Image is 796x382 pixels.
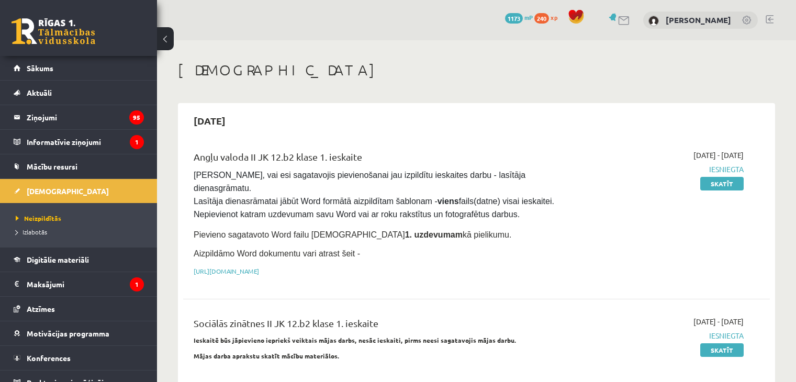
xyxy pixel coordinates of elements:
strong: viens [438,197,459,206]
span: Neizpildītās [16,214,61,222]
strong: 1. uzdevumam [405,230,463,239]
a: Izlabotās [16,227,147,237]
a: Skatīt [700,177,744,190]
i: 95 [129,110,144,125]
span: [DATE] - [DATE] [693,316,744,327]
span: xp [551,13,557,21]
a: Aktuāli [14,81,144,105]
legend: Ziņojumi [27,105,144,129]
strong: Mājas darba aprakstu skatīt mācību materiālos. [194,352,340,360]
span: 1173 [505,13,523,24]
a: Skatīt [700,343,744,357]
a: Neizpildītās [16,214,147,223]
span: Aizpildāmo Word dokumentu vari atrast šeit - [194,249,360,258]
span: [PERSON_NAME], vai esi sagatavojis pievienošanai jau izpildītu ieskaites darbu - lasītāja dienasg... [194,171,556,219]
span: Atzīmes [27,304,55,313]
span: mP [524,13,533,21]
legend: Maksājumi [27,272,144,296]
span: [DATE] - [DATE] [693,150,744,161]
h2: [DATE] [183,108,236,133]
a: [PERSON_NAME] [666,15,731,25]
a: Sākums [14,56,144,80]
i: 1 [130,277,144,291]
img: Alise Lī [648,16,659,26]
a: 1173 mP [505,13,533,21]
span: Sākums [27,63,53,73]
a: Digitālie materiāli [14,248,144,272]
span: [DEMOGRAPHIC_DATA] [27,186,109,196]
legend: Informatīvie ziņojumi [27,130,144,154]
a: [DEMOGRAPHIC_DATA] [14,179,144,203]
span: Mācību resursi [27,162,77,171]
span: Digitālie materiāli [27,255,89,264]
span: Iesniegta [571,164,744,175]
div: Angļu valoda II JK 12.b2 klase 1. ieskaite [194,150,555,169]
span: Konferences [27,353,71,363]
strong: Ieskaitē būs jāpievieno iepriekš veiktais mājas darbs, nesāc ieskaiti, pirms neesi sagatavojis mā... [194,336,517,344]
a: 240 xp [534,13,563,21]
span: Pievieno sagatavoto Word failu [DEMOGRAPHIC_DATA] kā pielikumu. [194,230,511,239]
span: Iesniegta [571,330,744,341]
i: 1 [130,135,144,149]
a: Motivācijas programma [14,321,144,345]
a: Konferences [14,346,144,370]
span: Motivācijas programma [27,329,109,338]
a: Ziņojumi95 [14,105,144,129]
span: Aktuāli [27,88,52,97]
a: Rīgas 1. Tālmācības vidusskola [12,18,95,44]
div: Sociālās zinātnes II JK 12.b2 klase 1. ieskaite [194,316,555,335]
span: Izlabotās [16,228,47,236]
a: [URL][DOMAIN_NAME] [194,267,259,275]
span: 240 [534,13,549,24]
a: Maksājumi1 [14,272,144,296]
h1: [DEMOGRAPHIC_DATA] [178,61,775,79]
a: Informatīvie ziņojumi1 [14,130,144,154]
a: Atzīmes [14,297,144,321]
a: Mācību resursi [14,154,144,178]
